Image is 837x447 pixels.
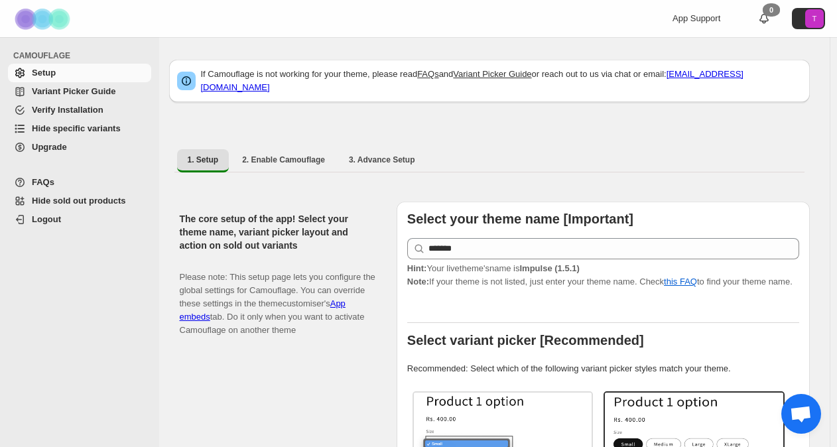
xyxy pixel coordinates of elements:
[32,123,121,133] span: Hide specific variants
[8,173,151,192] a: FAQs
[805,9,824,28] span: Avatar with initials T
[180,212,375,252] h2: The core setup of the app! Select your theme name, variant picker layout and action on sold out v...
[8,119,151,138] a: Hide specific variants
[8,192,151,210] a: Hide sold out products
[673,13,720,23] span: App Support
[792,8,825,29] button: Avatar with initials T
[11,1,77,37] img: Camouflage
[32,214,61,224] span: Logout
[763,3,780,17] div: 0
[664,277,697,287] a: this FAQ
[8,138,151,157] a: Upgrade
[242,155,325,165] span: 2. Enable Camouflage
[8,210,151,229] a: Logout
[32,142,67,152] span: Upgrade
[407,333,644,348] b: Select variant picker [Recommended]
[8,64,151,82] a: Setup
[32,68,56,78] span: Setup
[757,12,771,25] a: 0
[32,86,115,96] span: Variant Picker Guide
[32,196,126,206] span: Hide sold out products
[407,263,427,273] strong: Hint:
[407,263,580,273] span: Your live theme's name is
[349,155,415,165] span: 3. Advance Setup
[8,82,151,101] a: Variant Picker Guide
[32,105,103,115] span: Verify Installation
[32,177,54,187] span: FAQs
[201,68,802,94] p: If Camouflage is not working for your theme, please read and or reach out to us via chat or email:
[407,262,799,288] p: If your theme is not listed, just enter your theme name. Check to find your theme name.
[407,362,799,375] p: Recommended: Select which of the following variant picker styles match your theme.
[407,277,429,287] strong: Note:
[180,257,375,337] p: Please note: This setup page lets you configure the global settings for Camouflage. You can overr...
[188,155,219,165] span: 1. Setup
[417,69,439,79] a: FAQs
[453,69,531,79] a: Variant Picker Guide
[519,263,579,273] strong: Impulse (1.5.1)
[812,15,817,23] text: T
[407,212,633,226] b: Select your theme name [Important]
[8,101,151,119] a: Verify Installation
[781,394,821,434] div: チャットを開く
[13,50,153,61] span: CAMOUFLAGE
